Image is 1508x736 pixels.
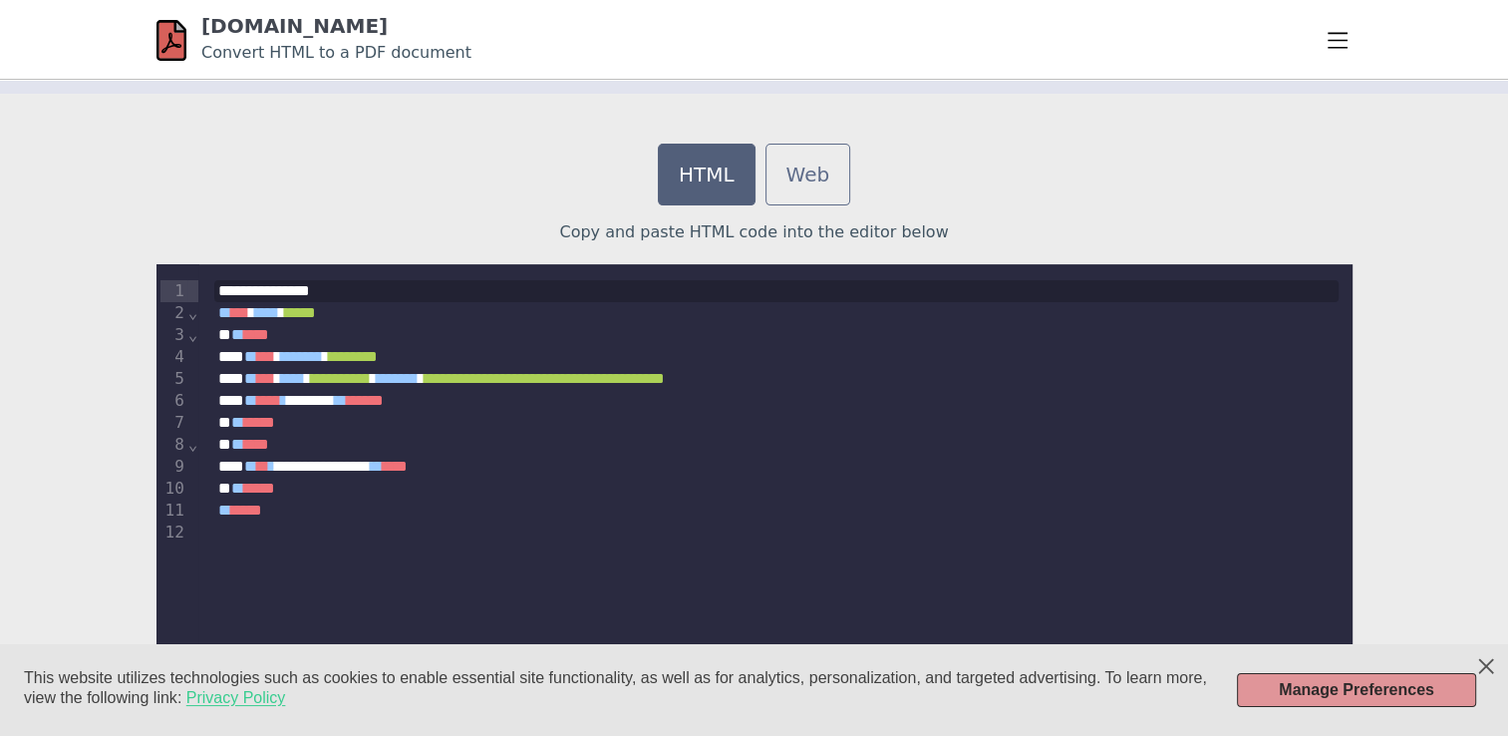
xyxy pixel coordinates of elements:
[186,688,286,708] a: Privacy Policy
[1237,673,1476,707] button: Manage Preferences
[160,478,187,500] div: 10
[160,390,187,412] div: 6
[160,412,187,434] div: 7
[201,14,388,38] a: [DOMAIN_NAME]
[160,522,187,544] div: 12
[160,324,187,346] div: 3
[156,18,186,63] img: html-pdf.net
[187,303,199,322] span: Fold line
[658,144,755,205] a: HTML
[160,500,187,522] div: 11
[160,456,187,478] div: 9
[765,144,851,205] a: Web
[187,435,199,454] span: Fold line
[160,346,187,368] div: 4
[187,325,199,344] span: Fold line
[24,669,1207,706] span: This website utilizes technologies such as cookies to enable essential site functionality, as wel...
[160,368,187,390] div: 5
[156,220,1353,244] p: Copy and paste HTML code into the editor below
[201,43,471,62] small: Convert HTML to a PDF document
[160,434,187,456] div: 8
[160,280,187,302] div: 1
[160,302,187,324] div: 2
